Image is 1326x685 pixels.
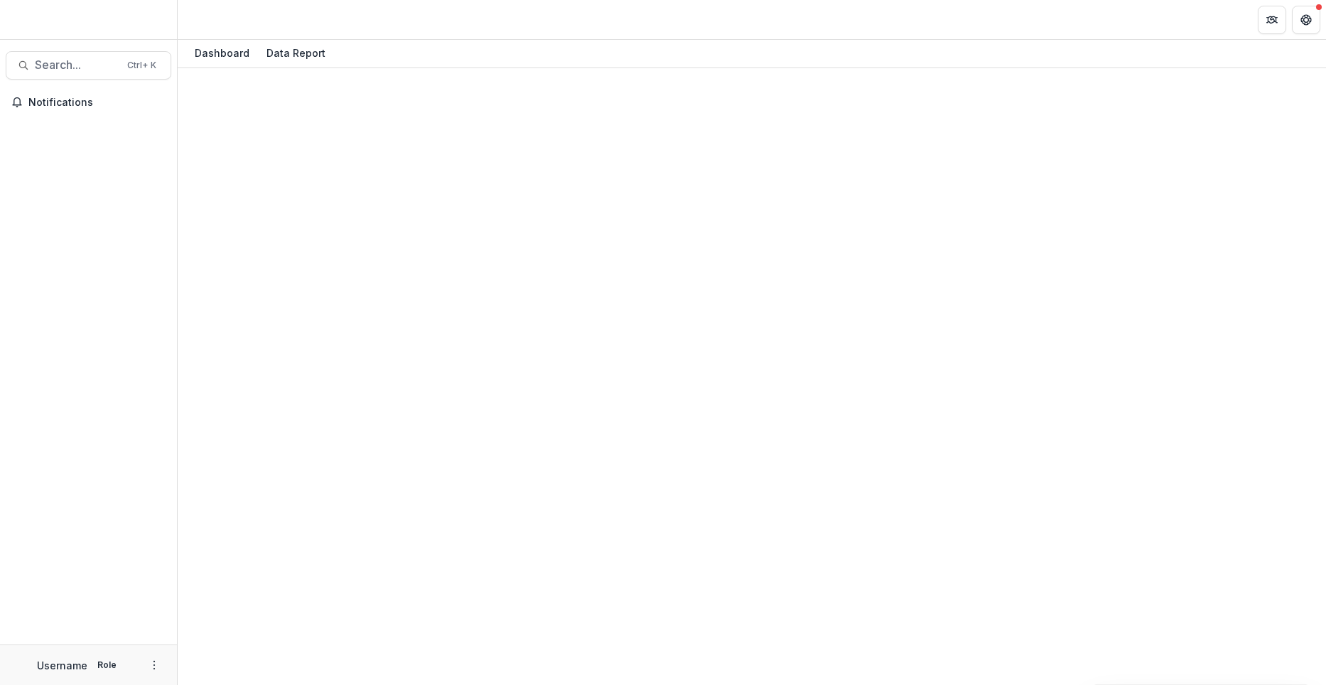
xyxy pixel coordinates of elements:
[6,91,171,114] button: Notifications
[93,659,121,671] p: Role
[6,51,171,80] button: Search...
[37,658,87,673] p: Username
[189,40,255,68] a: Dashboard
[1292,6,1320,34] button: Get Help
[35,58,119,72] span: Search...
[261,43,331,63] div: Data Report
[189,43,255,63] div: Dashboard
[124,58,159,73] div: Ctrl + K
[28,97,166,109] span: Notifications
[146,657,163,674] button: More
[261,40,331,68] a: Data Report
[1258,6,1286,34] button: Partners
